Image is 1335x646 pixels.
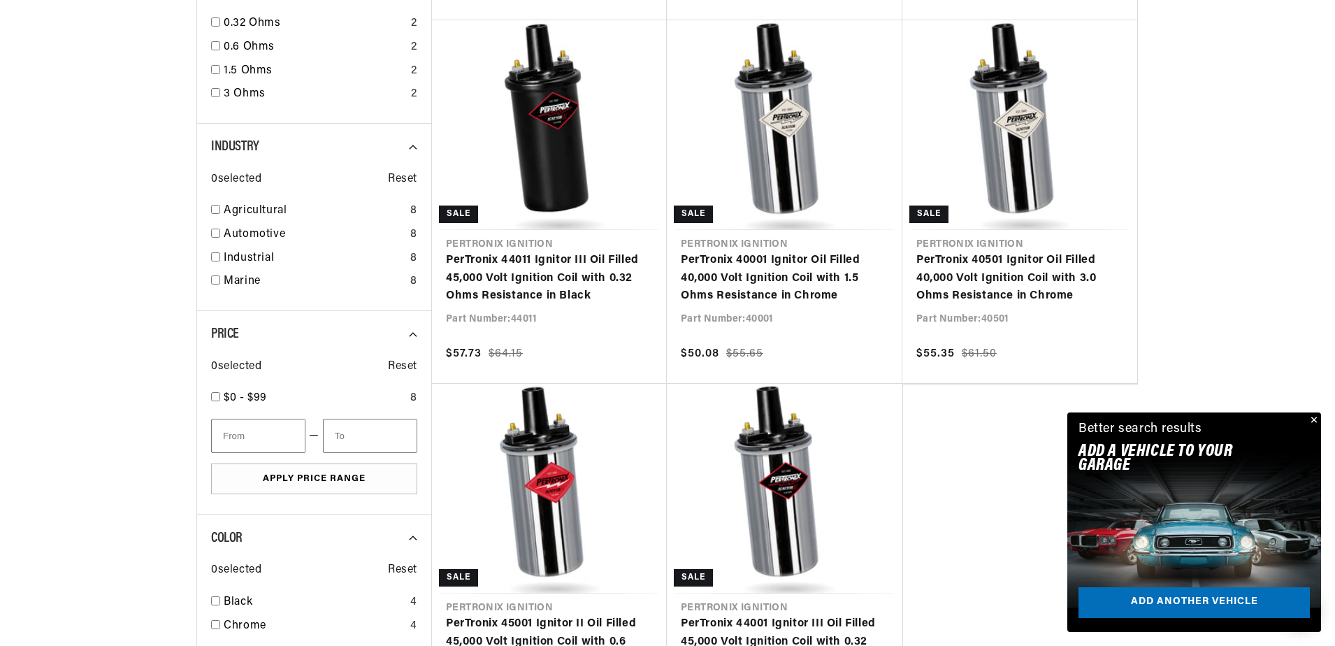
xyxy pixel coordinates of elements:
[211,140,259,154] span: Industry
[309,427,319,445] span: —
[211,358,261,376] span: 0 selected
[411,62,417,80] div: 2
[388,561,417,580] span: Reset
[411,38,417,57] div: 2
[1078,587,1310,619] a: Add another vehicle
[446,252,653,306] a: PerTronix 44011 Ignitor III Oil Filled 45,000 Volt Ignition Coil with 0.32 Ohms Resistance in Black
[211,327,239,341] span: Price
[681,252,888,306] a: PerTronix 40001 Ignitor Oil Filled 40,000 Volt Ignition Coil with 1.5 Ohms Resistance in Chrome
[410,226,417,244] div: 8
[411,15,417,33] div: 2
[410,250,417,268] div: 8
[211,531,243,545] span: Color
[323,419,417,453] input: To
[410,389,417,408] div: 8
[1304,412,1321,429] button: Close
[224,202,405,220] a: Agricultural
[211,171,261,189] span: 0 selected
[224,38,405,57] a: 0.6 Ohms
[211,464,417,495] button: Apply Price Range
[224,62,405,80] a: 1.5 Ohms
[211,561,261,580] span: 0 selected
[224,85,405,103] a: 3 Ohms
[224,617,405,636] a: Chrome
[410,202,417,220] div: 8
[224,594,405,612] a: Black
[1078,445,1275,473] h2: Add A VEHICLE to your garage
[1078,419,1202,440] div: Better search results
[410,594,417,612] div: 4
[224,15,405,33] a: 0.32 Ohms
[411,85,417,103] div: 2
[224,226,405,244] a: Automotive
[388,171,417,189] span: Reset
[916,252,1123,306] a: PerTronix 40501 Ignitor Oil Filled 40,000 Volt Ignition Coil with 3.0 Ohms Resistance in Chrome
[211,419,305,453] input: From
[410,273,417,291] div: 8
[224,250,405,268] a: Industrial
[224,392,267,403] span: $0 - $99
[410,617,417,636] div: 4
[224,273,405,291] a: Marine
[388,358,417,376] span: Reset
